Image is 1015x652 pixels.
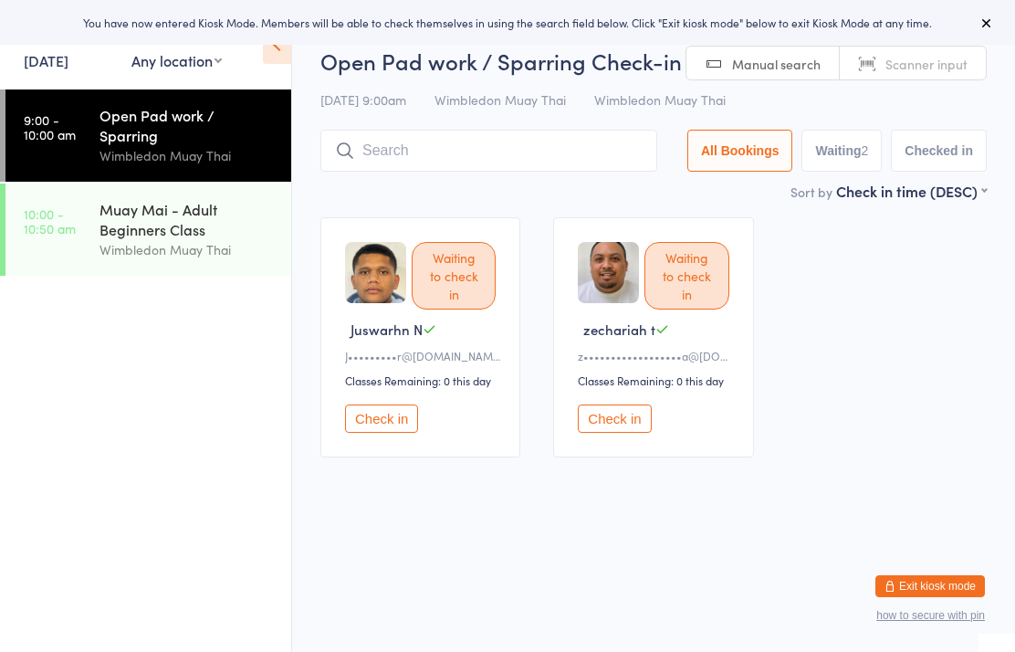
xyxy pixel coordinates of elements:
span: zechariah t [583,320,655,339]
span: Scanner input [885,55,968,73]
div: J•••••••••r@[DOMAIN_NAME] [345,348,501,363]
div: z••••••••••••••••••a@[DOMAIN_NAME] [578,348,734,363]
div: Classes Remaining: 0 this day [345,373,501,388]
time: 10:00 - 10:50 am [24,206,76,236]
div: Waiting to check in [644,242,728,310]
span: Manual search [732,55,821,73]
img: image1746684791.png [345,242,406,303]
div: Wimbledon Muay Thai [99,145,276,166]
div: Muay Mai - Adult Beginners Class [99,199,276,239]
div: You have now entered Kiosk Mode. Members will be able to check themselves in using the search fie... [29,15,986,30]
button: Check in [578,405,651,433]
a: 9:00 -10:00 amOpen Pad work / SparringWimbledon Muay Thai [5,89,291,182]
button: Check in [345,405,418,433]
div: 2 [862,143,869,158]
span: Juswarhn N [351,320,423,339]
div: Classes Remaining: 0 this day [578,373,734,388]
time: 9:00 - 10:00 am [24,112,76,142]
div: Check in time (DESC) [836,181,987,201]
div: Waiting to check in [412,242,496,310]
button: how to secure with pin [876,609,985,622]
label: Sort by [790,183,832,201]
div: Open Pad work / Sparring [99,105,276,145]
button: Checked in [891,130,987,172]
span: Wimbledon Muay Thai [434,90,566,109]
h2: Open Pad work / Sparring Check-in [320,46,987,76]
a: 10:00 -10:50 amMuay Mai - Adult Beginners ClassWimbledon Muay Thai [5,184,291,276]
button: All Bookings [687,130,793,172]
div: Wimbledon Muay Thai [99,239,276,260]
a: [DATE] [24,50,68,70]
span: Wimbledon Muay Thai [594,90,726,109]
button: Exit kiosk mode [875,575,985,597]
div: Any location [131,50,222,70]
input: Search [320,130,657,172]
img: image1724796255.png [578,242,639,303]
button: Waiting2 [801,130,882,172]
span: [DATE] 9:00am [320,90,406,109]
